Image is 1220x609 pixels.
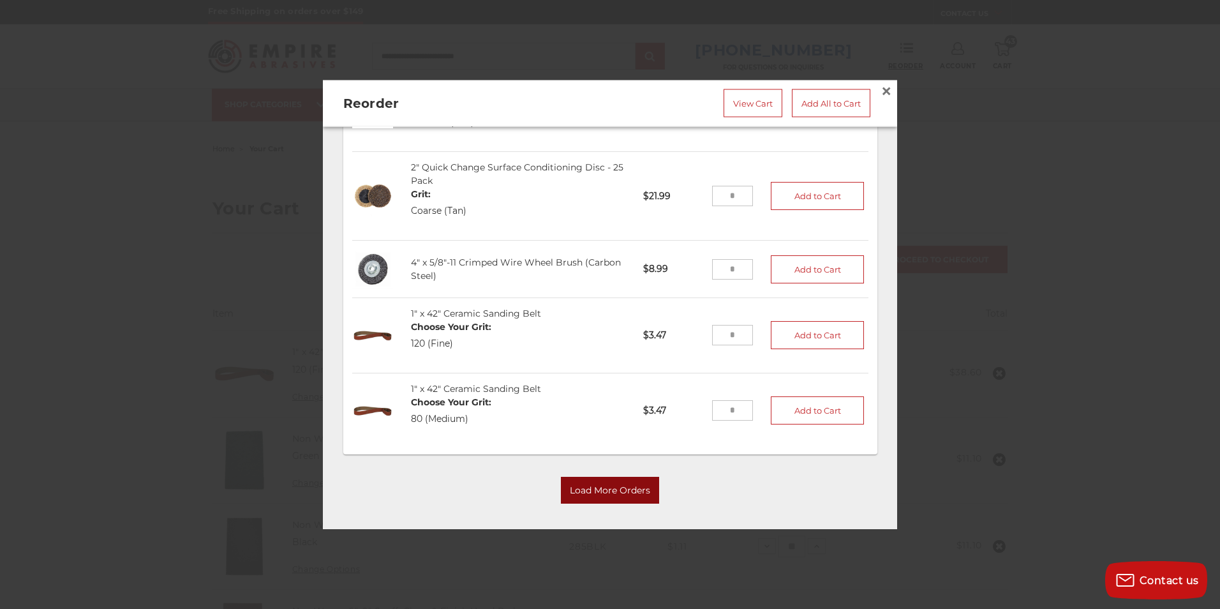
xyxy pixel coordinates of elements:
[411,257,621,282] a: 4" x 5/8"-11 Crimped Wire Wheel Brush (Carbon Steel)
[876,81,896,101] a: Close
[771,183,864,211] button: Add to Cart
[771,322,864,350] button: Add to Cart
[352,390,394,432] img: 1
[634,181,711,212] p: $21.99
[411,205,466,218] dd: Coarse (Tan)
[1140,575,1199,587] span: Contact us
[634,395,711,426] p: $3.47
[411,412,491,426] dd: 80 (Medium)
[724,89,782,117] a: View Cart
[411,320,491,334] dt: Choose Your Grit:
[881,79,892,103] span: ×
[634,320,711,351] p: $3.47
[352,250,394,289] img: 4
[792,89,870,117] a: Add All to Cart
[411,188,466,202] dt: Grit:
[411,396,491,409] dt: Choose Your Grit:
[411,162,623,187] a: 2" Quick Change Surface Conditioning Disc - 25 Pack
[634,254,711,285] p: $8.99
[352,176,394,217] img: 2
[343,94,554,113] h2: Reorder
[561,477,659,504] button: Load More Orders
[352,315,394,356] img: 1
[771,255,864,283] button: Add to Cart
[411,383,541,395] a: 1" x 42" Ceramic Sanding Belt
[411,308,541,319] a: 1" x 42" Ceramic Sanding Belt
[771,397,864,425] button: Add to Cart
[1105,561,1207,599] button: Contact us
[411,337,491,350] dd: 120 (Fine)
